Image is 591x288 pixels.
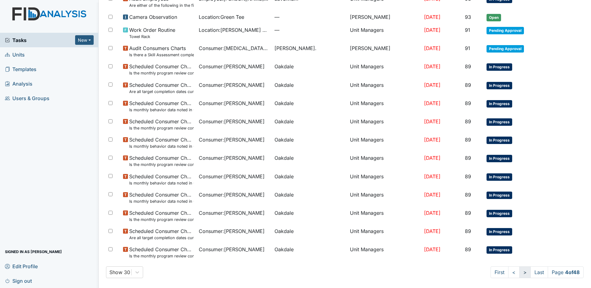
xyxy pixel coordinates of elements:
button: New [75,35,94,45]
span: Camera Observation [129,13,177,21]
span: Work Order Routine Towel Rack [129,26,175,40]
span: Consumer : [PERSON_NAME] [199,209,265,217]
span: [DATE] [424,45,440,51]
td: [PERSON_NAME] [347,11,422,24]
span: Pending Approval [487,45,524,53]
span: Oakdale [274,100,294,107]
small: Is monthly behavior data noted in Q Review (programmatic reports)? [129,198,194,204]
span: — [274,26,345,34]
span: In Progress [487,100,512,108]
span: Consumer : [PERSON_NAME] [199,246,265,253]
td: Unit Managers [347,170,422,188]
span: Oakdale [274,227,294,235]
span: 89 [465,82,471,88]
span: Location : [PERSON_NAME] House [199,26,270,34]
span: [DATE] [424,192,440,198]
td: Unit Managers [347,243,422,261]
span: Scheduled Consumer Chart Review Is monthly behavior data noted in Q Review (programmatic reports)? [129,191,194,204]
span: [DATE] [424,100,440,106]
span: Scheduled Consumer Chart Review Is the monthly program review completed by the 15th of the previo... [129,118,194,131]
a: First [491,266,508,278]
small: Is the monthly program review completed by the 15th of the previous month? [129,253,194,259]
span: [DATE] [424,63,440,70]
span: Consumer : [PERSON_NAME] [199,81,265,89]
span: In Progress [487,228,512,235]
span: Scheduled Consumer Chart Review Is monthly behavior data noted in Q Review (programmatic reports)? [129,136,194,149]
td: Unit Managers [347,225,422,243]
div: Show 30 [109,269,130,276]
small: Is monthly behavior data noted in Q Review (programmatic reports)? [129,107,194,113]
td: Unit Managers [347,152,422,170]
span: Consumer : [PERSON_NAME] [199,118,265,125]
a: < [508,266,520,278]
small: Is monthly behavior data noted in Q Review (programmatic reports)? [129,143,194,149]
span: 89 [465,100,471,106]
span: [DATE] [424,82,440,88]
small: Is the monthly program review completed by the 15th of the previous month? [129,125,194,131]
span: Audit Consumers Charts Is there a Skill Assessment completed and updated yearly (no more than one... [129,44,194,58]
span: 89 [465,118,471,125]
td: Unit Managers [347,60,422,78]
span: [DATE] [424,27,440,33]
span: In Progress [487,246,512,254]
span: [DATE] [424,155,440,161]
td: Unit Managers [347,24,422,42]
small: Are all target completion dates current (not expired)? [129,89,194,95]
span: — [274,13,345,21]
span: Scheduled Consumer Chart Review Are all target completion dates current (not expired)? [129,81,194,95]
span: Consumer : [PERSON_NAME] [199,136,265,143]
td: Unit Managers [347,207,422,225]
span: Analysis [5,79,32,88]
small: Are either of the following in the file? "Consumer Report Release Forms" and the "MVR Disclosure ... [129,2,194,8]
span: Sign out [5,276,32,286]
span: Scheduled Consumer Chart Review Is the monthly program review completed by the 15th of the previo... [129,154,194,167]
span: Oakdale [274,191,294,198]
span: Pending Approval [487,27,524,34]
span: Scheduled Consumer Chart Review Is monthly behavior data noted in Q Review (programmatic reports)? [129,100,194,113]
span: [DATE] [424,228,440,234]
span: Consumer : [PERSON_NAME] [199,154,265,162]
span: 89 [465,210,471,216]
a: > [519,266,531,278]
span: In Progress [487,192,512,199]
nav: task-pagination [491,266,584,278]
span: Oakdale [274,209,294,217]
span: 89 [465,228,471,234]
span: Scheduled Consumer Chart Review Are all target completion dates current (not expired)? [129,227,194,241]
span: Units [5,50,25,59]
span: Templates [5,64,36,74]
small: Is there a Skill Assessment completed and updated yearly (no more than one year old) [129,52,194,58]
td: Unit Managers [347,188,422,207]
td: Unit Managers [347,115,422,133]
span: 89 [465,173,471,180]
span: Oakdale [274,81,294,89]
span: [DATE] [424,14,440,20]
span: Scheduled Consumer Chart Review Is the monthly program review completed by the 15th of the previo... [129,209,194,222]
span: Location : Green Tee [199,13,244,21]
span: 89 [465,192,471,198]
small: Is the monthly program review completed by the 15th of the previous month? [129,217,194,222]
small: Is the monthly program review completed by the 15th of the previous month? [129,70,194,76]
span: In Progress [487,137,512,144]
span: In Progress [487,118,512,126]
span: Users & Groups [5,93,49,103]
td: [PERSON_NAME] [347,42,422,60]
td: Unit Managers [347,133,422,152]
span: Edit Profile [5,261,38,271]
small: Towel Rack [129,34,175,40]
span: Oakdale [274,136,294,143]
span: In Progress [487,63,512,71]
span: In Progress [487,82,512,89]
span: [PERSON_NAME]. [274,44,317,52]
td: Unit Managers [347,97,422,115]
span: Oakdale [274,118,294,125]
span: In Progress [487,173,512,181]
span: [DATE] [424,173,440,180]
a: Last [530,266,548,278]
span: Page [548,266,584,278]
a: Tasks [5,36,75,44]
span: In Progress [487,210,512,217]
span: Consumer : [PERSON_NAME] [199,63,265,70]
small: Is the monthly program review completed by the 15th of the previous month? [129,162,194,167]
